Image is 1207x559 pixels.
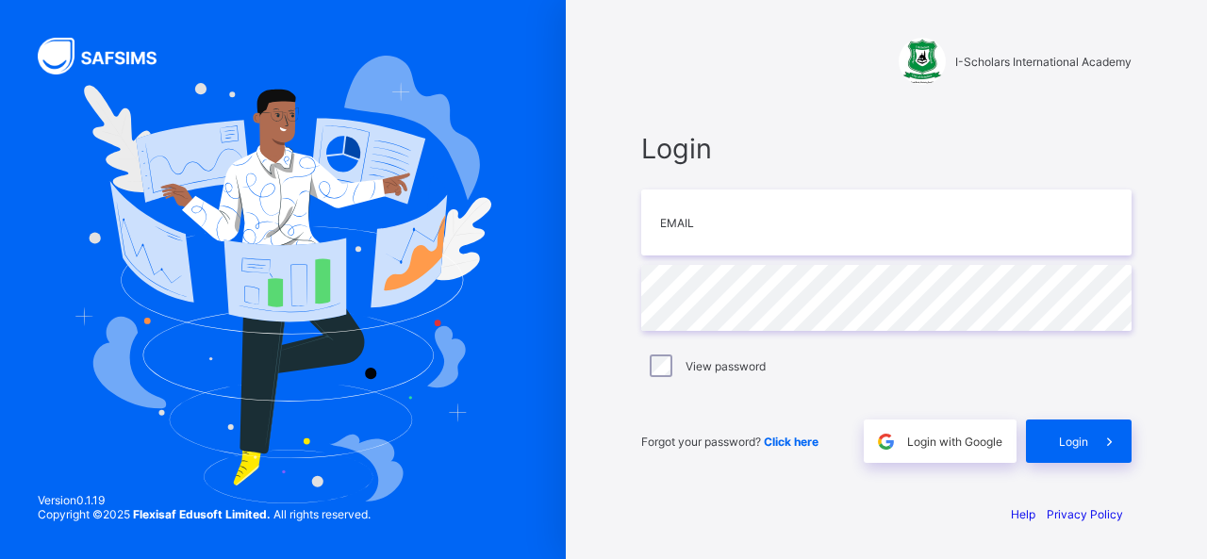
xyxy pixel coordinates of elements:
img: Hero Image [74,56,490,502]
span: Forgot your password? [641,435,818,449]
strong: Flexisaf Edusoft Limited. [133,507,271,521]
span: Version 0.1.19 [38,493,371,507]
span: I-Scholars International Academy [955,55,1132,69]
span: Login [641,132,1132,165]
a: Help [1011,507,1035,521]
img: google.396cfc9801f0270233282035f929180a.svg [875,431,897,452]
span: Copyright © 2025 All rights reserved. [38,507,371,521]
span: Login [1059,435,1088,449]
a: Click here [764,435,818,449]
a: Privacy Policy [1047,507,1123,521]
label: View password [686,359,766,373]
img: SAFSIMS Logo [38,38,179,74]
span: Login with Google [907,435,1002,449]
